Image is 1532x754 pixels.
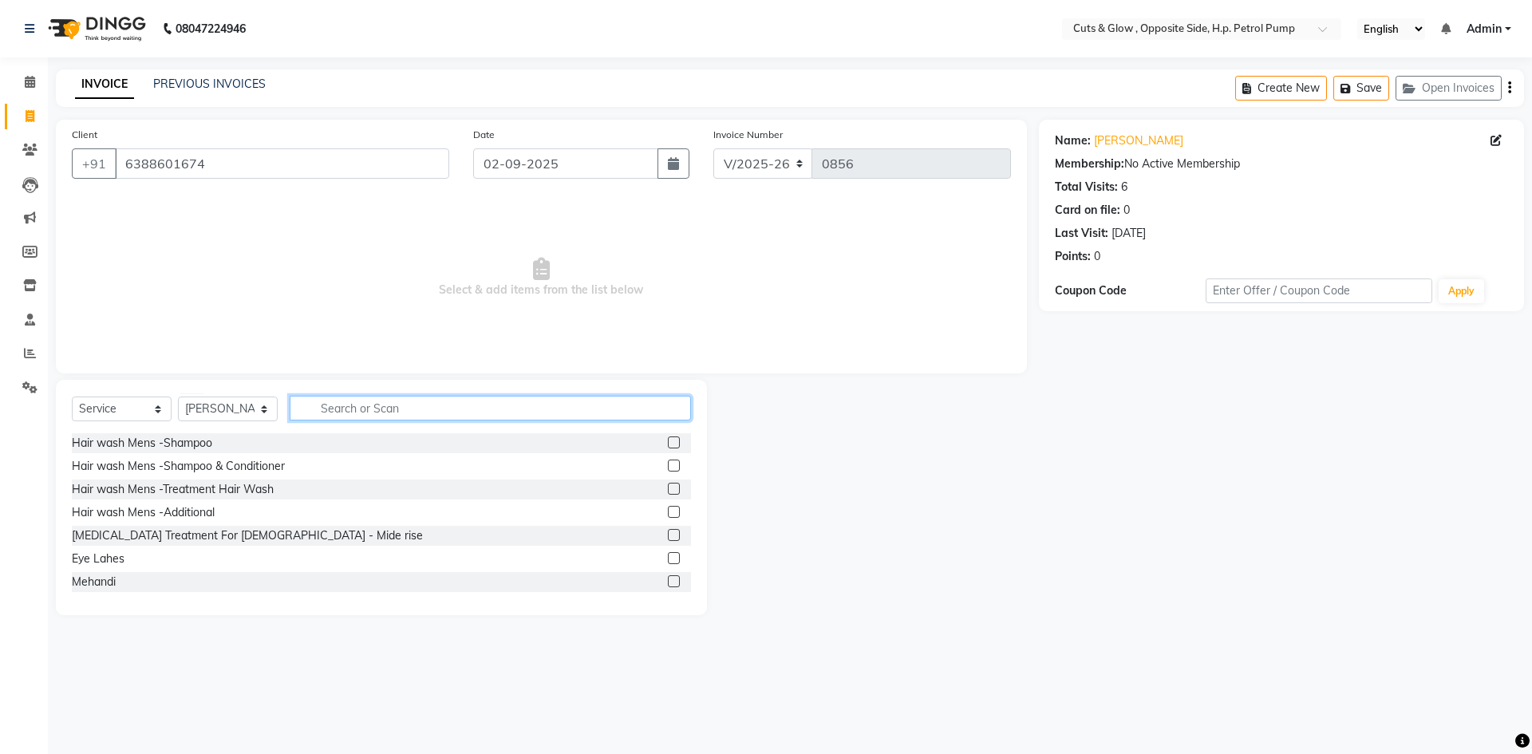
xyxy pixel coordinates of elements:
[473,128,495,142] label: Date
[1094,132,1183,149] a: [PERSON_NAME]
[1055,202,1120,219] div: Card on file:
[72,148,116,179] button: +91
[1055,156,1508,172] div: No Active Membership
[1206,278,1432,303] input: Enter Offer / Coupon Code
[1055,179,1118,195] div: Total Visits:
[290,396,691,420] input: Search or Scan
[72,435,212,452] div: Hair wash Mens -Shampoo
[115,148,449,179] input: Search by Name/Mobile/Email/Code
[1094,248,1100,265] div: 0
[72,574,116,590] div: Mehandi
[1121,179,1127,195] div: 6
[72,527,423,544] div: [MEDICAL_DATA] Treatment For [DEMOGRAPHIC_DATA] - Mide rise
[1055,156,1124,172] div: Membership:
[1055,132,1091,149] div: Name:
[72,128,97,142] label: Client
[1467,21,1502,38] span: Admin
[153,77,266,91] a: PREVIOUS INVOICES
[1055,282,1206,299] div: Coupon Code
[1333,76,1389,101] button: Save
[176,6,246,51] b: 08047224946
[72,551,124,567] div: Eye Lahes
[72,198,1011,357] span: Select & add items from the list below
[1123,202,1130,219] div: 0
[1055,225,1108,242] div: Last Visit:
[72,458,285,475] div: Hair wash Mens -Shampoo & Conditioner
[1439,279,1484,303] button: Apply
[1055,248,1091,265] div: Points:
[72,504,215,521] div: Hair wash Mens -Additional
[1235,76,1327,101] button: Create New
[75,70,134,99] a: INVOICE
[41,6,150,51] img: logo
[72,481,274,498] div: Hair wash Mens -Treatment Hair Wash
[1111,225,1146,242] div: [DATE]
[1396,76,1502,101] button: Open Invoices
[713,128,783,142] label: Invoice Number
